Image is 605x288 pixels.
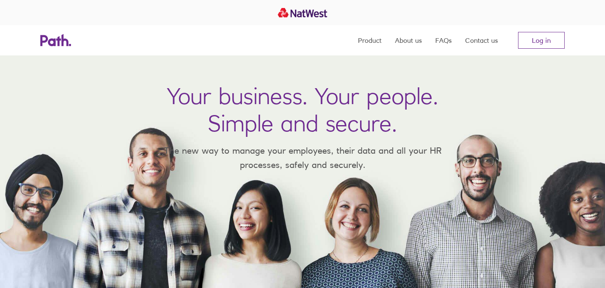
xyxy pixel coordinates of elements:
[465,25,498,55] a: Contact us
[358,25,381,55] a: Product
[151,144,454,172] p: The new way to manage your employees, their data and all your HR processes, safely and securely.
[395,25,422,55] a: About us
[518,32,565,49] a: Log in
[435,25,452,55] a: FAQs
[167,82,438,137] h1: Your business. Your people. Simple and secure.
